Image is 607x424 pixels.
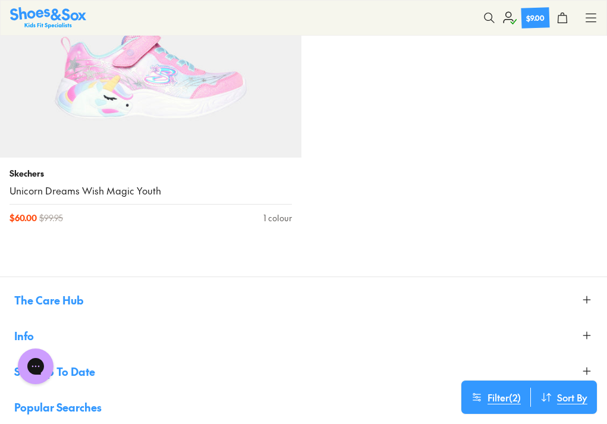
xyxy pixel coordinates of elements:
[531,388,597,407] button: Sort By
[14,287,593,313] button: The Care Hub
[10,184,292,197] a: Unicorn Dreams Wish Magic Youth
[10,7,86,28] a: Shoes & Sox
[263,212,292,224] div: 1 colour
[10,212,37,224] span: $ 60.00
[461,388,530,407] button: Filter(2)
[14,322,593,348] button: Info
[12,344,59,388] iframe: Gorgias live chat messenger
[557,390,587,404] span: Sort By
[10,167,292,180] p: Skechers
[14,358,593,384] button: Stay Up To Date
[14,292,84,308] span: The Care Hub
[14,399,102,415] span: Popular Searches
[526,12,545,23] div: $9.00
[39,212,63,224] span: $ 99.95
[14,394,593,420] button: Popular Searches
[14,328,34,344] span: Info
[10,7,86,28] img: SNS_Logo_Responsive.svg
[502,8,549,28] a: $9.00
